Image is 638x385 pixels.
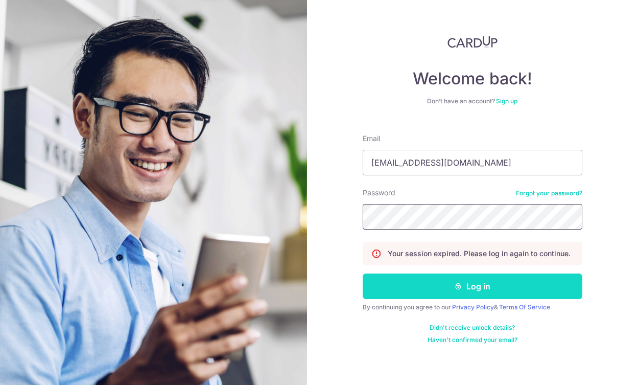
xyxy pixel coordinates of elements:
div: Don’t have an account? [363,97,582,105]
a: Didn't receive unlock details? [430,324,515,332]
div: By continuing you agree to our & [363,303,582,311]
a: Forgot your password? [516,189,582,197]
a: Privacy Policy [452,303,494,311]
img: CardUp Logo [447,36,498,48]
a: Sign up [496,97,517,105]
a: Terms Of Service [499,303,550,311]
button: Log in [363,274,582,299]
a: Haven't confirmed your email? [428,336,517,344]
input: Enter your Email [363,150,582,175]
p: Your session expired. Please log in again to continue. [388,248,571,259]
h4: Welcome back! [363,69,582,89]
label: Password [363,188,395,198]
label: Email [363,133,380,144]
